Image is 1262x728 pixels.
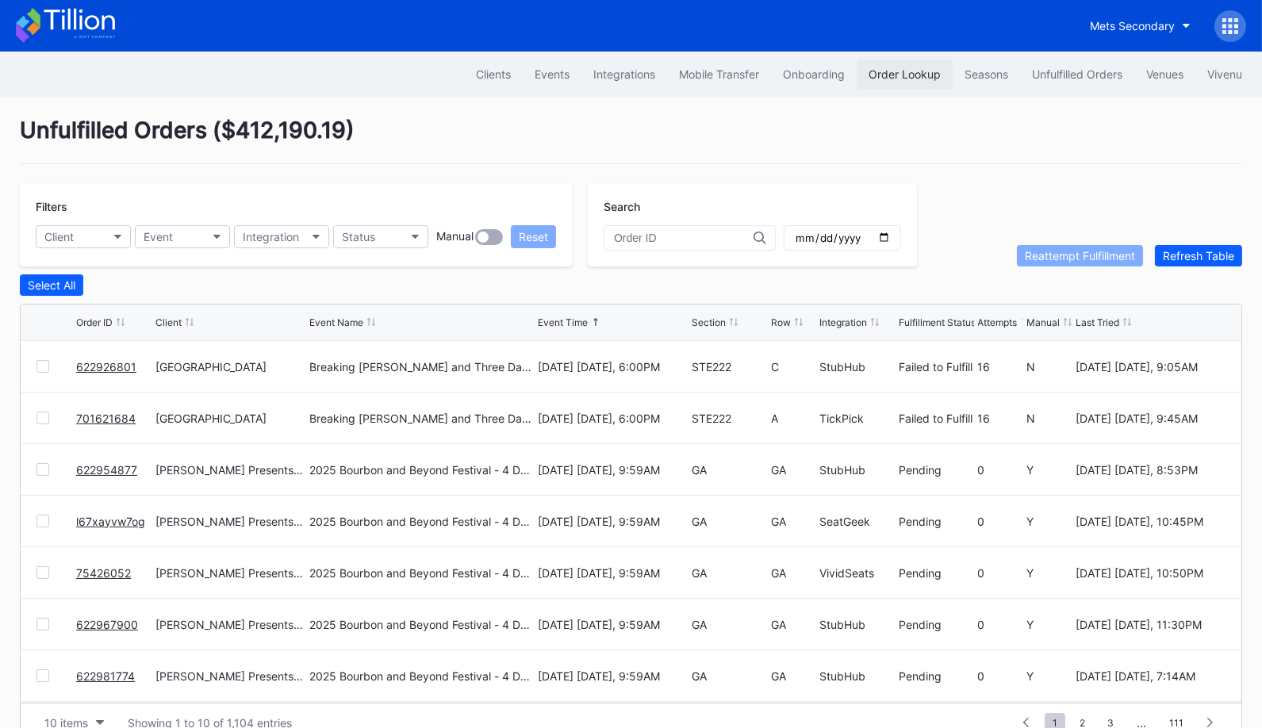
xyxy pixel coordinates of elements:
[692,412,767,425] div: STE222
[1026,618,1072,631] div: Y
[309,316,363,328] div: Event Name
[978,316,1018,328] div: Attempts
[1195,59,1254,89] button: Vivenu
[1020,59,1134,89] button: Unfulfilled Orders
[155,669,305,683] div: [PERSON_NAME] Presents Secondary
[155,566,305,580] div: [PERSON_NAME] Presents Secondary
[1155,245,1242,266] button: Refresh Table
[342,230,375,243] div: Status
[965,67,1008,81] div: Seasons
[36,225,131,248] button: Client
[692,669,767,683] div: GA
[333,225,428,248] button: Status
[692,316,726,328] div: Section
[1076,316,1119,328] div: Last Tried
[309,618,535,631] div: 2025 Bourbon and Beyond Festival - 4 Day Pass (9/11 - 9/14) ([PERSON_NAME], [PERSON_NAME], [PERSO...
[857,59,953,89] button: Order Lookup
[511,225,556,248] button: Reset
[1076,566,1226,580] div: [DATE] [DATE], 10:50PM
[155,515,305,528] div: [PERSON_NAME] Presents Secondary
[135,225,230,248] button: Event
[1026,360,1072,374] div: N
[978,515,1023,528] div: 0
[243,230,299,243] div: Integration
[953,59,1020,89] button: Seasons
[899,463,974,477] div: Pending
[819,515,895,528] div: SeatGeek
[1146,67,1183,81] div: Venues
[535,67,570,81] div: Events
[76,316,113,328] div: Order ID
[476,67,511,81] div: Clients
[604,200,901,213] div: Search
[771,669,816,683] div: GA
[771,412,816,425] div: A
[309,566,535,580] div: 2025 Bourbon and Beyond Festival - 4 Day Pass (9/11 - 9/14) ([PERSON_NAME], [PERSON_NAME], [PERSO...
[309,412,535,425] div: Breaking [PERSON_NAME] and Three Days Grace
[1026,316,1060,328] div: Manual
[1026,412,1072,425] div: N
[1026,463,1072,477] div: Y
[771,618,816,631] div: GA
[523,59,581,89] button: Events
[899,618,974,631] div: Pending
[899,316,976,328] div: Fulfillment Status
[76,412,136,425] a: 701621684
[538,412,688,425] div: [DATE] [DATE], 6:00PM
[155,412,305,425] div: [GEOGRAPHIC_DATA]
[978,412,1023,425] div: 16
[309,515,535,528] div: 2025 Bourbon and Beyond Festival - 4 Day Pass (9/11 - 9/14) ([PERSON_NAME], [PERSON_NAME], [PERSO...
[679,67,759,81] div: Mobile Transfer
[1076,360,1226,374] div: [DATE] [DATE], 9:05AM
[899,412,974,425] div: Failed to Fulfill
[155,316,182,328] div: Client
[28,278,75,292] div: Select All
[309,669,535,683] div: 2025 Bourbon and Beyond Festival - 4 Day Pass (9/11 - 9/14) ([PERSON_NAME], [PERSON_NAME], [PERSO...
[771,316,791,328] div: Row
[978,669,1023,683] div: 0
[20,117,1242,164] div: Unfulfilled Orders ( $412,190.19 )
[667,59,771,89] a: Mobile Transfer
[978,360,1023,374] div: 16
[76,566,131,580] a: 75426052
[76,360,136,374] a: 622926801
[155,618,305,631] div: [PERSON_NAME] Presents Secondary
[76,618,138,631] a: 622967900
[771,360,816,374] div: C
[144,230,173,243] div: Event
[692,618,767,631] div: GA
[978,618,1023,631] div: 0
[309,463,535,477] div: 2025 Bourbon and Beyond Festival - 4 Day Pass (9/11 - 9/14) ([PERSON_NAME], [PERSON_NAME], [PERSO...
[1017,245,1143,266] button: Reattempt Fulfillment
[692,360,767,374] div: STE222
[819,360,895,374] div: StubHub
[538,360,688,374] div: [DATE] [DATE], 6:00PM
[36,200,556,213] div: Filters
[309,360,535,374] div: Breaking [PERSON_NAME] and Three Days Grace
[76,515,145,528] a: l67xayvw7og
[692,566,767,580] div: GA
[899,669,974,683] div: Pending
[1026,515,1072,528] div: Y
[1163,249,1234,262] div: Refresh Table
[538,669,688,683] div: [DATE] [DATE], 9:59AM
[899,515,974,528] div: Pending
[538,463,688,477] div: [DATE] [DATE], 9:59AM
[155,360,305,374] div: [GEOGRAPHIC_DATA]
[1090,19,1175,33] div: Mets Secondary
[1025,249,1135,262] div: Reattempt Fulfillment
[1134,59,1195,89] button: Venues
[1076,515,1226,528] div: [DATE] [DATE], 10:45PM
[464,59,523,89] a: Clients
[819,618,895,631] div: StubHub
[771,59,857,89] button: Onboarding
[819,566,895,580] div: VividSeats
[234,225,329,248] button: Integration
[1076,618,1226,631] div: [DATE] [DATE], 11:30PM
[1076,412,1226,425] div: [DATE] [DATE], 9:45AM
